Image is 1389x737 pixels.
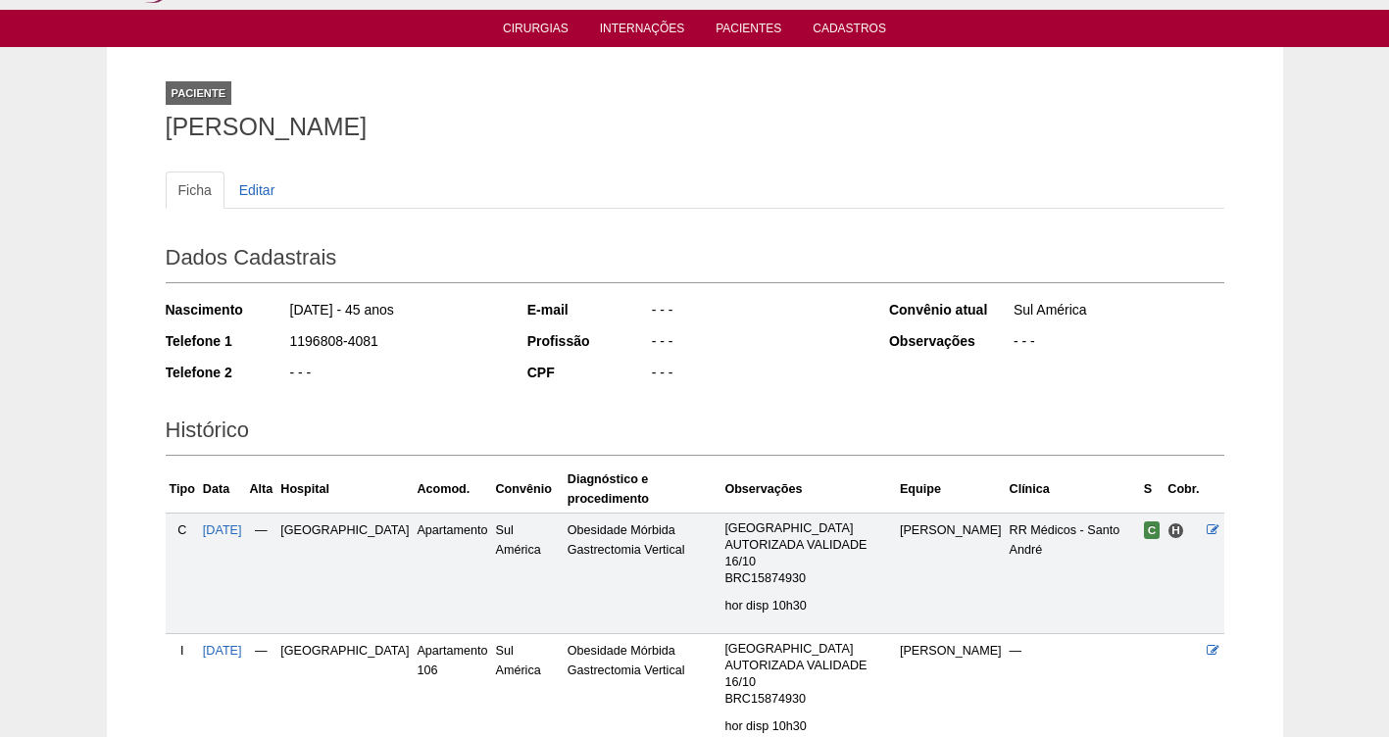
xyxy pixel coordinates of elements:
th: Diagnóstico e procedimento [564,466,721,514]
div: Convênio atual [889,300,1012,319]
a: [DATE] [203,523,242,537]
div: Sul América [1012,300,1224,324]
div: Profissão [527,331,650,351]
td: [GEOGRAPHIC_DATA] [276,513,413,633]
div: Telefone 2 [166,363,288,382]
div: - - - [1012,331,1224,356]
span: Confirmada [1144,521,1161,539]
a: Pacientes [716,22,781,41]
h2: Histórico [166,411,1224,456]
th: Data [199,466,246,514]
div: Paciente [166,81,232,105]
th: Alta [246,466,277,514]
div: Telefone 1 [166,331,288,351]
p: [GEOGRAPHIC_DATA] AUTORIZADA VALIDADE 16/10 BRC15874930 [724,641,892,708]
div: E-mail [527,300,650,319]
div: 1196808-4081 [288,331,501,356]
a: Internações [600,22,685,41]
div: Nascimento [166,300,288,319]
th: Acomod. [413,466,491,514]
div: - - - [650,300,863,324]
a: Cadastros [813,22,886,41]
p: hor disp 10h30 [724,718,892,735]
h2: Dados Cadastrais [166,238,1224,283]
td: RR Médicos - Santo André [1006,513,1140,633]
div: - - - [650,331,863,356]
td: [PERSON_NAME] [896,513,1006,633]
div: - - - [650,363,863,387]
th: S [1140,466,1165,514]
div: [DATE] - 45 anos [288,300,501,324]
a: [DATE] [203,644,242,658]
th: Clínica [1006,466,1140,514]
th: Tipo [166,466,199,514]
th: Hospital [276,466,413,514]
th: Observações [720,466,896,514]
td: Obesidade Mórbida Gastrectomia Vertical [564,513,721,633]
th: Convênio [492,466,564,514]
td: Apartamento [413,513,491,633]
div: Observações [889,331,1012,351]
span: Hospital [1167,522,1184,539]
p: [GEOGRAPHIC_DATA] AUTORIZADA VALIDADE 16/10 BRC15874930 [724,520,892,587]
a: Ficha [166,172,224,209]
h1: [PERSON_NAME] [166,115,1224,139]
td: Sul América [492,513,564,633]
div: I [170,641,195,661]
p: hor disp 10h30 [724,598,892,614]
td: — [246,513,277,633]
div: - - - [288,363,501,387]
a: Cirurgias [503,22,569,41]
a: Editar [226,172,288,209]
div: CPF [527,363,650,382]
div: C [170,520,195,540]
th: Equipe [896,466,1006,514]
th: Cobr. [1164,466,1203,514]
